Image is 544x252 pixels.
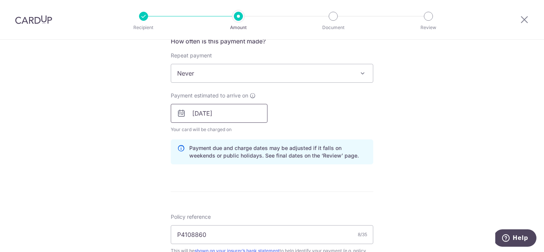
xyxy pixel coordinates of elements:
span: Never [171,64,373,83]
p: Amount [210,24,266,31]
span: Your card will be charged on [171,126,267,133]
label: Repeat payment [171,52,212,59]
p: Review [400,24,456,31]
p: Payment due and charge dates may be adjusted if it falls on weekends or public holidays. See fina... [189,144,367,159]
p: Recipient [116,24,172,31]
img: CardUp [15,15,52,24]
iframe: Opens a widget where you can find more information [495,229,536,248]
span: Payment estimated to arrive on [171,92,248,99]
span: Never [171,64,373,82]
input: DD / MM / YYYY [171,104,267,123]
p: Document [305,24,361,31]
label: Policy reference [171,213,211,221]
h5: How often is this payment made? [171,37,373,46]
div: 8/35 [358,231,367,238]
